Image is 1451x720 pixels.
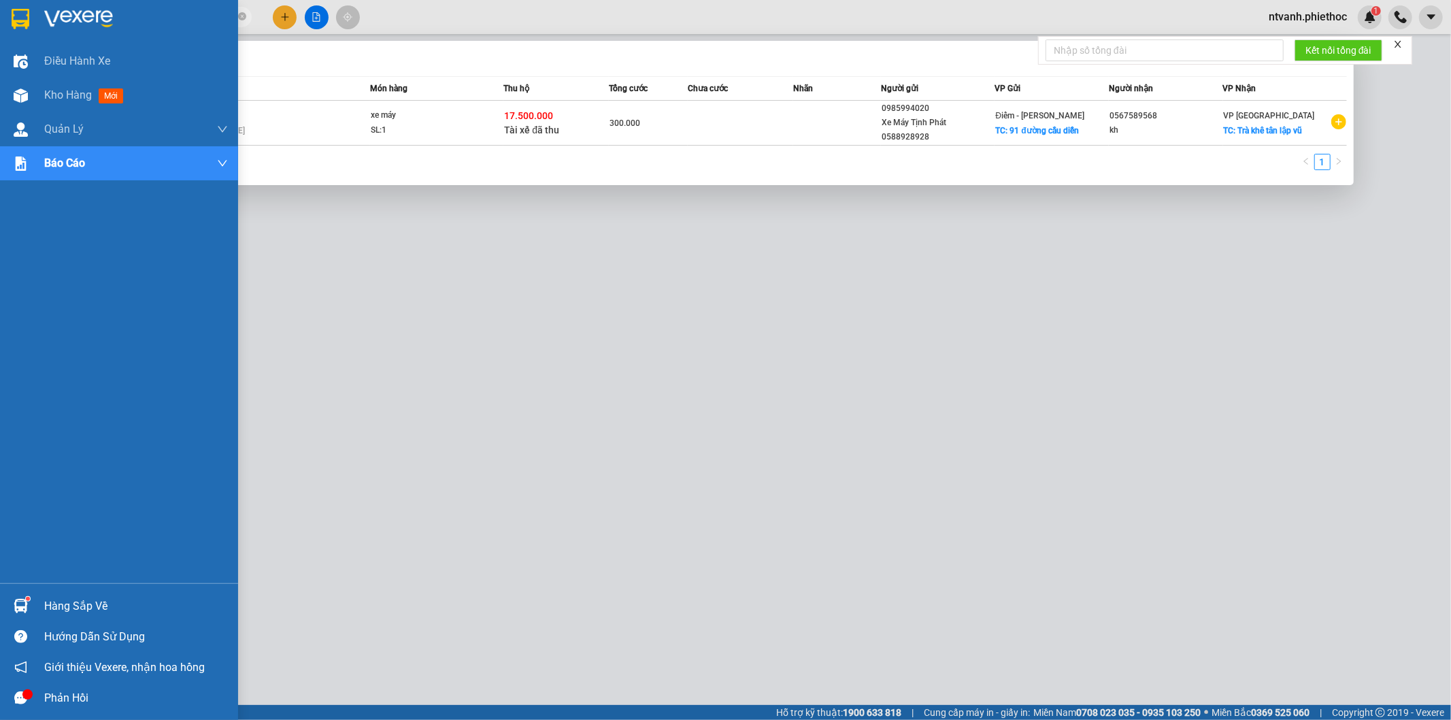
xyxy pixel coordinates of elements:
span: 300.000 [610,118,640,128]
span: Quản Lý [44,120,84,137]
img: warehouse-icon [14,122,28,137]
span: Thu hộ [503,84,529,93]
div: 0985994020 [882,101,995,116]
span: close [1393,39,1403,49]
span: left [1302,157,1310,165]
img: warehouse-icon [14,88,28,103]
span: VP [GEOGRAPHIC_DATA] [1224,111,1315,120]
span: Người gửi [881,84,918,93]
span: Báo cáo [44,154,85,171]
span: mới [99,88,123,103]
span: Người nhận [1109,84,1153,93]
span: Tổng cước [609,84,648,93]
div: Phản hồi [44,688,228,708]
button: left [1298,154,1314,170]
img: warehouse-icon [14,599,28,613]
span: Kho hàng [44,88,92,101]
span: Tài xế đã thu [504,125,559,135]
span: question-circle [14,630,27,643]
span: VP Nhận [1223,84,1256,93]
div: xe máy [371,108,473,123]
div: kh [1110,123,1222,137]
span: VP Gửi [995,84,1020,93]
span: TC: 91 đường cầu diễn [995,126,1078,135]
span: Điều hành xe [44,52,110,69]
input: Nhập số tổng đài [1046,39,1284,61]
span: message [14,691,27,704]
img: logo-vxr [12,9,29,29]
img: warehouse-icon [14,54,28,69]
span: TC: Trà khê tân lập vũ [1224,126,1303,135]
div: SL: 1 [371,123,473,138]
a: 1 [1315,154,1330,169]
li: Previous Page [1298,154,1314,170]
span: Điểm - [PERSON_NAME] [995,111,1084,120]
li: Next Page [1331,154,1347,170]
li: 1 [1314,154,1331,170]
button: Kết nối tổng đài [1295,39,1382,61]
div: Hàng sắp về [44,596,228,617]
span: notification [14,661,27,674]
span: down [217,124,228,135]
span: down [217,158,228,169]
sup: 1 [26,597,30,601]
button: right [1331,154,1347,170]
span: Chưa cước [688,84,728,93]
span: right [1335,157,1343,165]
span: Nhãn [793,84,813,93]
img: solution-icon [14,157,28,171]
span: plus-circle [1331,114,1346,129]
span: close-circle [238,11,246,24]
span: Món hàng [370,84,407,93]
div: Xe Máy Tịnh Phát 0588928928 [882,116,995,144]
span: Kết nối tổng đài [1305,43,1371,58]
div: Hướng dẫn sử dụng [44,627,228,647]
span: close-circle [238,12,246,20]
span: 17.500.000 [504,110,553,121]
span: Giới thiệu Vexere, nhận hoa hồng [44,659,205,676]
div: 0567589568 [1110,109,1222,123]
